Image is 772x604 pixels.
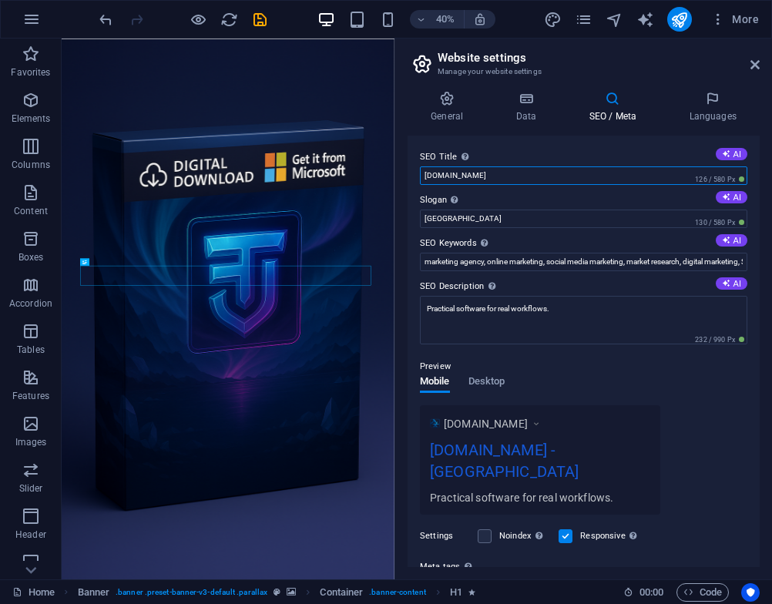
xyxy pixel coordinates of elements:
i: Pages (Ctrl+Alt+S) [575,11,592,29]
p: Slider [19,482,43,495]
label: SEO Title [420,148,747,166]
span: . banner-content [369,583,425,602]
h6: 40% [433,10,458,29]
label: Noindex [499,527,549,545]
button: navigator [606,10,624,29]
button: undo [96,10,115,29]
button: Click here to leave preview mode and continue editing [189,10,207,29]
p: Boxes [18,251,44,263]
i: Save (Ctrl+S) [251,11,269,29]
button: SEO Title [716,148,747,160]
button: SEO Description [716,277,747,290]
button: pages [575,10,593,29]
div: Preview [420,376,505,405]
span: Mobile [420,372,450,394]
button: More [704,7,765,32]
i: Element contains an animation [468,588,475,596]
span: 130 / 580 Px [692,217,747,228]
label: SEO Keywords [420,234,747,253]
h6: Session time [623,583,664,602]
i: On resize automatically adjust zoom level to fit chosen device. [473,12,487,26]
span: Code [683,583,722,602]
span: Click to select. Double-click to edit [450,583,462,602]
p: Header [15,528,46,541]
span: [DOMAIN_NAME] [444,416,528,431]
span: . banner .preset-banner-v3-default .parallax [116,583,267,602]
p: Favorites [11,66,50,79]
span: Click to select. Double-click to edit [78,583,110,602]
button: text_generator [636,10,655,29]
span: 00 00 [639,583,663,602]
input: Slogan... [420,210,747,228]
button: Slogan [716,191,747,203]
i: Publish [670,11,688,29]
span: Desktop [468,372,505,394]
span: 232 / 990 Px [692,334,747,345]
button: 40% [410,10,465,29]
button: reload [220,10,238,29]
button: publish [667,7,692,32]
p: Elements [12,112,51,125]
nav: breadcrumb [78,583,476,602]
p: Tables [17,344,45,356]
h4: General [408,91,492,123]
p: Content [14,205,48,217]
button: Usercentrics [741,583,760,602]
h2: Website settings [438,51,760,65]
span: Click to select. Double-click to edit [320,583,363,602]
button: save [250,10,269,29]
a: Click to cancel selection. Double-click to open Pages [12,583,55,602]
i: Reload page [220,11,238,29]
div: [DOMAIN_NAME] - [GEOGRAPHIC_DATA] [430,438,650,490]
span: 126 / 580 Px [692,174,747,185]
p: Images [15,436,47,448]
i: Undo: Change description (Ctrl+Z) [97,11,115,29]
button: Code [676,583,729,602]
i: This element contains a background [287,588,296,596]
label: Responsive [580,527,641,545]
label: SEO Description [420,277,747,296]
label: Slogan [420,191,747,210]
h4: Languages [666,91,760,123]
p: Columns [12,159,50,171]
span: : [650,586,653,598]
span: More [710,12,759,27]
i: Navigator [606,11,623,29]
label: Meta tags [420,558,747,576]
button: design [544,10,562,29]
h4: Data [492,91,566,123]
h4: SEO / Meta [566,91,666,123]
p: Accordion [9,297,52,310]
i: This element is a customizable preset [274,588,280,596]
div: Practical software for real workflows. [430,489,650,505]
i: Design (Ctrl+Alt+Y) [544,11,562,29]
button: SEO Keywords [716,234,747,247]
p: Preview [420,357,451,376]
p: Features [12,390,49,402]
h3: Manage your website settings [438,65,729,79]
img: forgalisico-JUhulsMBglA32aTcUhiWBw-HljwQjntDmqvS31-5yjH8A.png [430,418,440,428]
label: Settings [420,527,470,545]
